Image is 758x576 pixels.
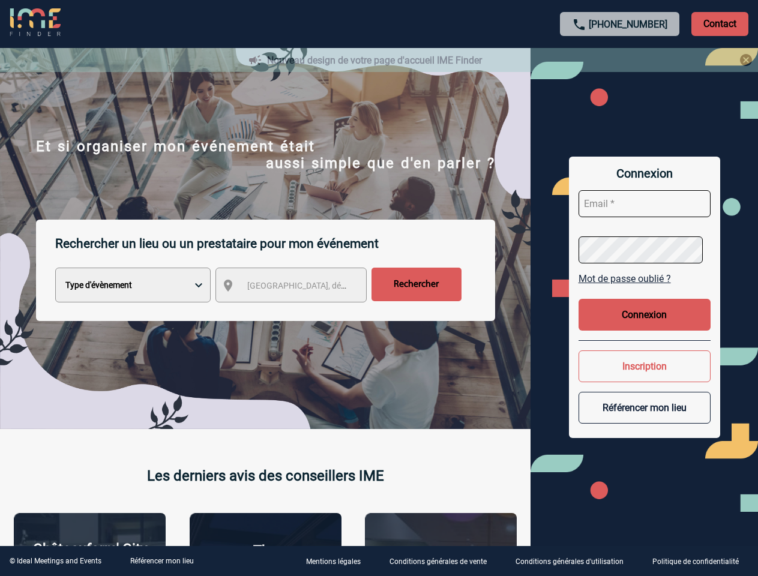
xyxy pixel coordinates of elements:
a: Référencer mon lieu [130,557,194,565]
a: Conditions générales d'utilisation [506,556,643,567]
p: Conditions générales de vente [390,558,487,566]
div: © Ideal Meetings and Events [10,557,101,565]
p: Politique de confidentialité [652,558,739,566]
p: Mentions légales [306,558,361,566]
a: Politique de confidentialité [643,556,758,567]
a: Mentions légales [296,556,380,567]
p: Conditions générales d'utilisation [516,558,624,566]
a: Conditions générales de vente [380,556,506,567]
